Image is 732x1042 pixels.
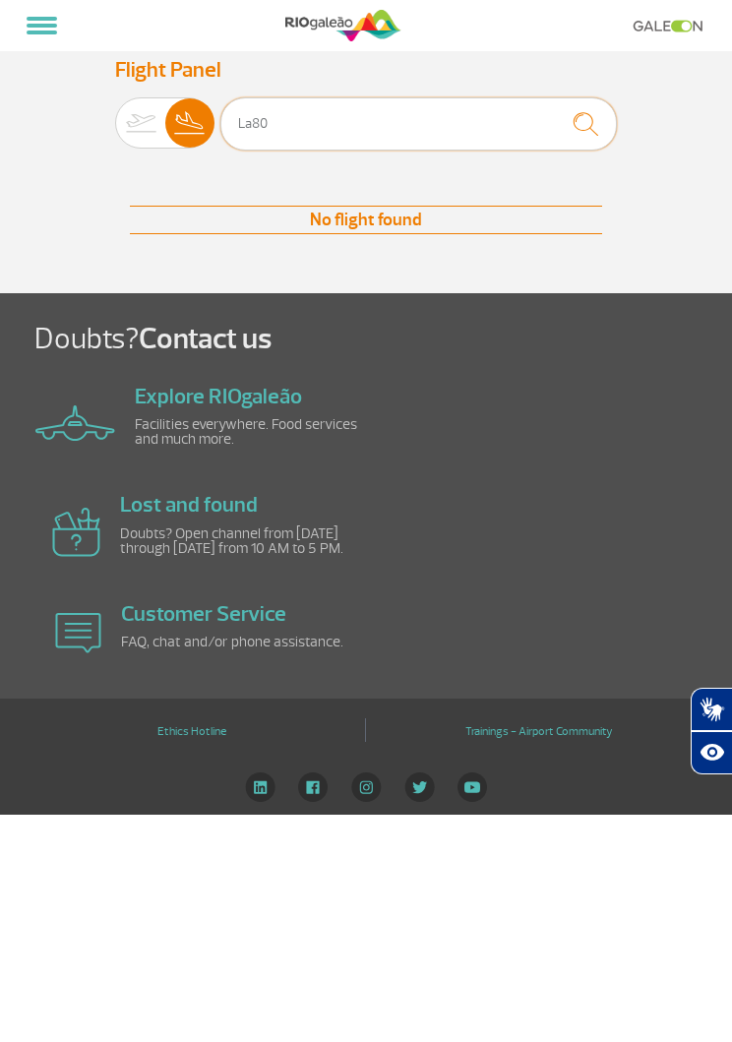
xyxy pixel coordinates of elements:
[135,417,361,447] p: Facilities everywhere. Food services and much more.
[220,97,617,151] input: Flight, city or airline
[404,772,435,802] img: Twitter
[121,635,347,649] p: FAQ, chat and/or phone assistance.
[457,772,487,802] img: YouTube
[351,772,382,802] img: Instagram
[135,383,302,410] a: Explore RIOgaleão
[55,613,101,653] img: airplane icon
[35,405,115,441] img: airplane icon
[245,772,275,802] img: LinkedIn
[691,731,732,774] button: Abrir recursos assistivos.
[116,98,165,148] img: slider-embarque
[165,98,214,148] img: slider-desembarque
[298,772,328,802] img: Facebook
[115,57,617,83] h3: Flight Panel
[52,508,100,557] img: airplane icon
[139,320,272,357] span: Contact us
[34,321,732,358] h1: Doubts?
[121,600,286,628] a: Customer Service
[691,688,732,774] div: Plugin de acessibilidade da Hand Talk.
[465,717,613,746] a: Trainings - Airport Community
[120,491,258,519] a: Lost and found
[691,688,732,731] button: Abrir tradutor de língua de sinais.
[120,526,346,556] p: Doubts? Open channel from [DATE] through [DATE] from 10 AM to 5 PM.
[157,717,226,746] a: Ethics Hotline
[130,206,602,234] div: No flight found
